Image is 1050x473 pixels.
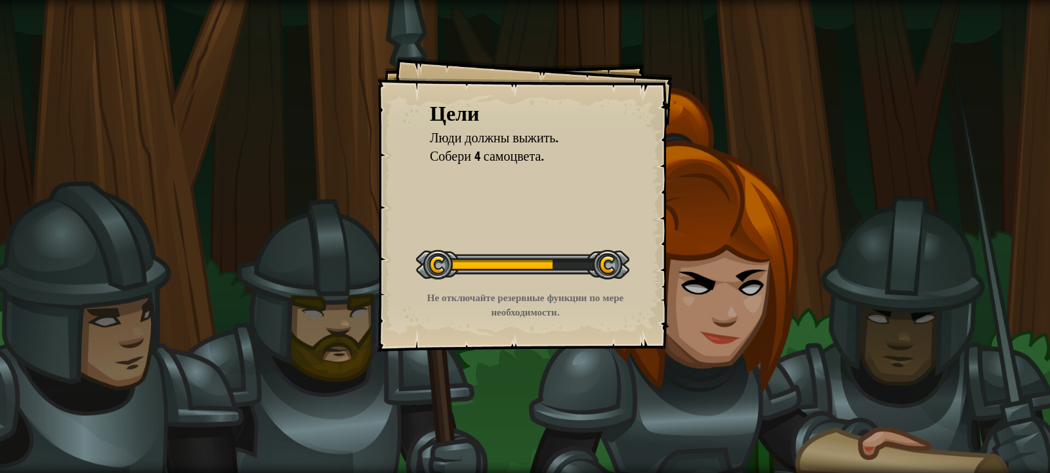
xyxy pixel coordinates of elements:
font: Собери 4 самоцвета. [430,147,544,165]
li: Люди должны выжить. [413,129,617,148]
font: Люди должны выжить. [430,129,558,146]
font: Цели [430,98,479,127]
font: Не отключайте резервные функции по мере необходимости. [427,291,623,318]
li: Собери 4 самоцвета. [413,147,617,166]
